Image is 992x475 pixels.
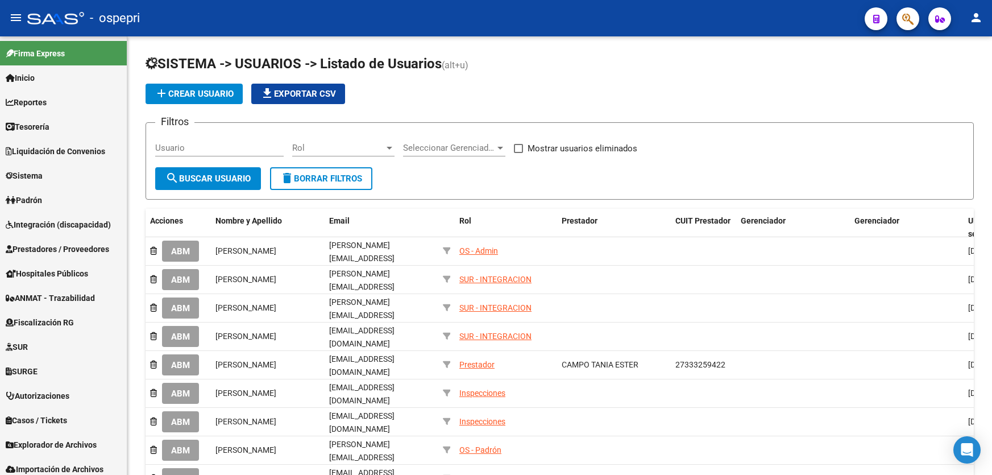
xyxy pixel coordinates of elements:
span: [PERSON_NAME] [215,246,276,255]
mat-icon: delete [280,171,294,185]
datatable-header-cell: Gerenciador [850,209,964,246]
span: Sistema [6,170,43,182]
span: [EMAIL_ADDRESS][DOMAIN_NAME] [329,383,395,405]
mat-icon: person [969,11,983,24]
span: [EMAIL_ADDRESS][DOMAIN_NAME] [329,354,395,377]
span: Email [329,216,350,225]
span: ABM [171,275,190,285]
span: [PERSON_NAME][EMAIL_ADDRESS][DOMAIN_NAME] [329,269,395,304]
span: [EMAIL_ADDRESS][DOMAIN_NAME] [329,326,395,348]
datatable-header-cell: Gerenciador [736,209,850,246]
span: Gerenciador [854,216,899,225]
span: ABM [171,445,190,456]
mat-icon: file_download [260,86,274,100]
span: Prestadores / Proveedores [6,243,109,255]
button: ABM [162,383,199,404]
div: SUR - INTEGRACION [459,330,532,343]
button: ABM [162,298,199,319]
mat-icon: menu [9,11,23,24]
span: ABM [171,389,190,399]
datatable-header-cell: Nombre y Apellido [211,209,325,246]
button: ABM [162,241,199,262]
span: [PERSON_NAME][EMAIL_ADDRESS][DOMAIN_NAME] [329,440,395,475]
span: [EMAIL_ADDRESS][DOMAIN_NAME] [329,411,395,433]
span: Firma Express [6,47,65,60]
span: ABM [171,360,190,370]
span: Rol [459,216,471,225]
span: [PERSON_NAME] [215,275,276,284]
button: Crear Usuario [146,84,243,104]
button: ABM [162,326,199,347]
span: ABM [171,303,190,313]
span: ABM [171,417,190,427]
span: Liquidación de Convenios [6,145,105,158]
span: Fiscalización RG [6,316,74,329]
span: Casos / Tickets [6,414,67,427]
span: SURGE [6,365,38,378]
span: Rol [292,143,384,153]
button: ABM [162,354,199,375]
button: Exportar CSV [251,84,345,104]
button: ABM [162,411,199,432]
span: [PERSON_NAME][EMAIL_ADDRESS][DOMAIN_NAME] [329,298,395,333]
span: Gerenciador [741,216,786,225]
span: Seleccionar Gerenciador [403,143,495,153]
span: ANMAT - Trazabilidad [6,292,95,304]
span: Hospitales Públicos [6,267,88,280]
span: CAMPO TANIA ESTER [562,360,638,369]
span: Explorador de Archivos [6,439,97,451]
span: Crear Usuario [155,89,234,99]
button: ABM [162,440,199,461]
div: Open Intercom Messenger [953,436,981,464]
span: - ospepri [90,6,140,31]
span: SISTEMA -> USUARIOS -> Listado de Usuarios [146,56,442,72]
span: CUIT Prestador [675,216,730,225]
datatable-header-cell: Email [325,209,438,246]
button: Borrar Filtros [270,167,372,190]
button: ABM [162,269,199,290]
span: [PERSON_NAME] [215,417,276,426]
span: [PERSON_NAME] [215,332,276,341]
span: ABM [171,332,190,342]
mat-icon: add [155,86,168,100]
div: Prestador [459,358,495,371]
div: Inspecciones [459,387,505,400]
div: OS - Admin [459,245,498,258]
span: SUR [6,341,28,353]
span: (alt+u) [442,60,468,71]
span: Nombre y Apellido [215,216,282,225]
span: [PERSON_NAME][EMAIL_ADDRESS][DOMAIN_NAME] [329,241,395,276]
span: ABM [171,246,190,257]
span: [PERSON_NAME] [215,360,276,369]
span: [PERSON_NAME] [215,389,276,398]
div: OS - Padrón [459,444,501,457]
span: Padrón [6,194,42,206]
span: Acciones [150,216,183,225]
button: Buscar Usuario [155,167,261,190]
span: [PERSON_NAME] [215,303,276,312]
datatable-header-cell: Acciones [146,209,211,246]
datatable-header-cell: CUIT Prestador [671,209,736,246]
span: Buscar Usuario [165,174,251,184]
span: Autorizaciones [6,390,69,402]
datatable-header-cell: Rol [455,209,557,246]
span: Integración (discapacidad) [6,218,111,231]
span: 27333259422 [675,360,725,369]
span: Mostrar usuarios eliminados [528,142,637,155]
span: Borrar Filtros [280,174,362,184]
span: Exportar CSV [260,89,336,99]
span: Tesorería [6,121,49,133]
datatable-header-cell: Prestador [557,209,671,246]
div: SUR - INTEGRACION [459,273,532,286]
h3: Filtros [155,114,194,130]
span: [PERSON_NAME] [215,445,276,455]
span: Prestador [562,216,597,225]
div: Inspecciones [459,415,505,428]
span: Reportes [6,96,47,109]
span: Inicio [6,72,35,84]
div: SUR - INTEGRACION [459,301,532,315]
mat-icon: search [165,171,179,185]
